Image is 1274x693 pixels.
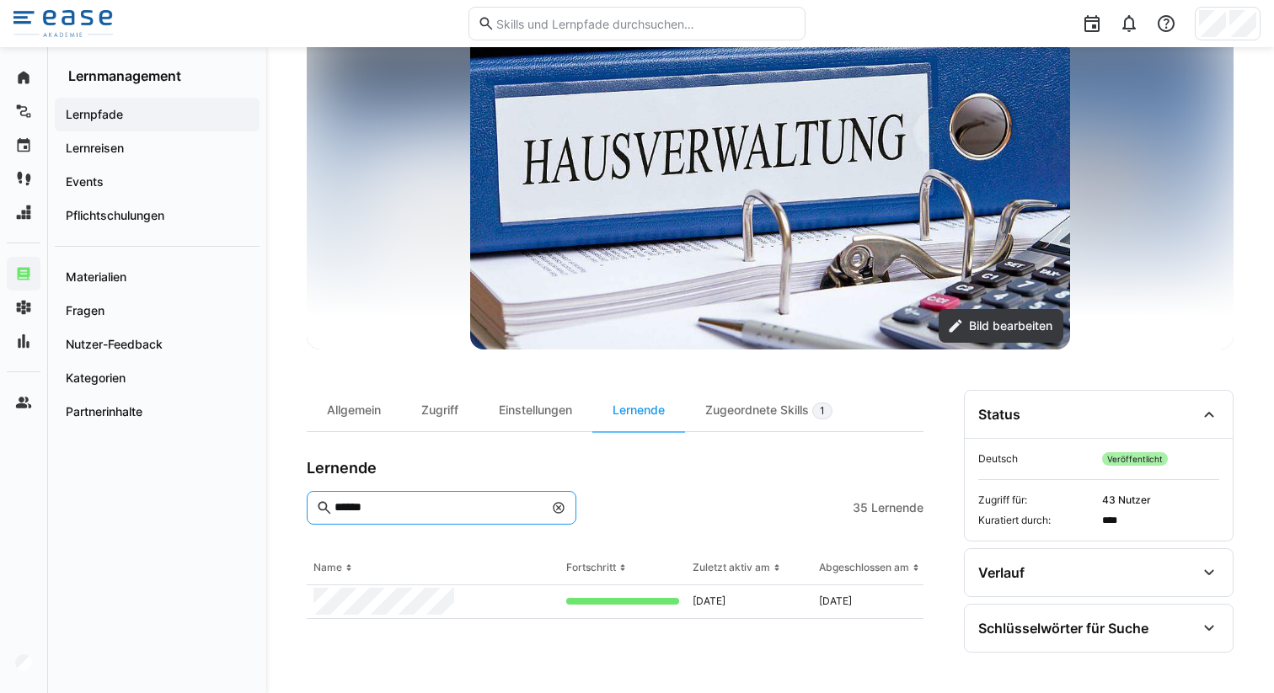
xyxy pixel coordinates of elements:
[853,499,868,516] span: 35
[307,459,377,477] h3: Lernende
[313,561,342,574] div: Name
[819,561,909,574] div: Abgeschlossen am
[966,317,1055,334] span: Bild bearbeiten
[693,561,770,574] div: Zuletzt aktiv am
[307,390,401,431] div: Allgemein
[820,404,825,418] span: 1
[1102,452,1168,466] span: Veröffentlicht
[939,309,1063,343] button: Bild bearbeiten
[819,594,852,608] span: [DATE]
[978,452,1095,466] span: Deutsch
[685,390,853,431] div: Zugeordnete Skills
[978,406,1020,423] div: Status
[401,390,479,431] div: Zugriff
[978,514,1095,527] span: Kuratiert durch:
[592,390,685,431] div: Lernende
[566,561,616,574] div: Fortschritt
[479,390,592,431] div: Einstellungen
[978,493,1095,507] span: Zugriff für:
[495,16,796,31] input: Skills und Lernpfade durchsuchen…
[693,594,725,608] span: [DATE]
[1102,493,1219,507] span: 43 Nutzer
[871,499,923,516] span: Lernende
[978,620,1148,637] div: Schlüsselwörter für Suche
[978,564,1025,581] div: Verlauf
